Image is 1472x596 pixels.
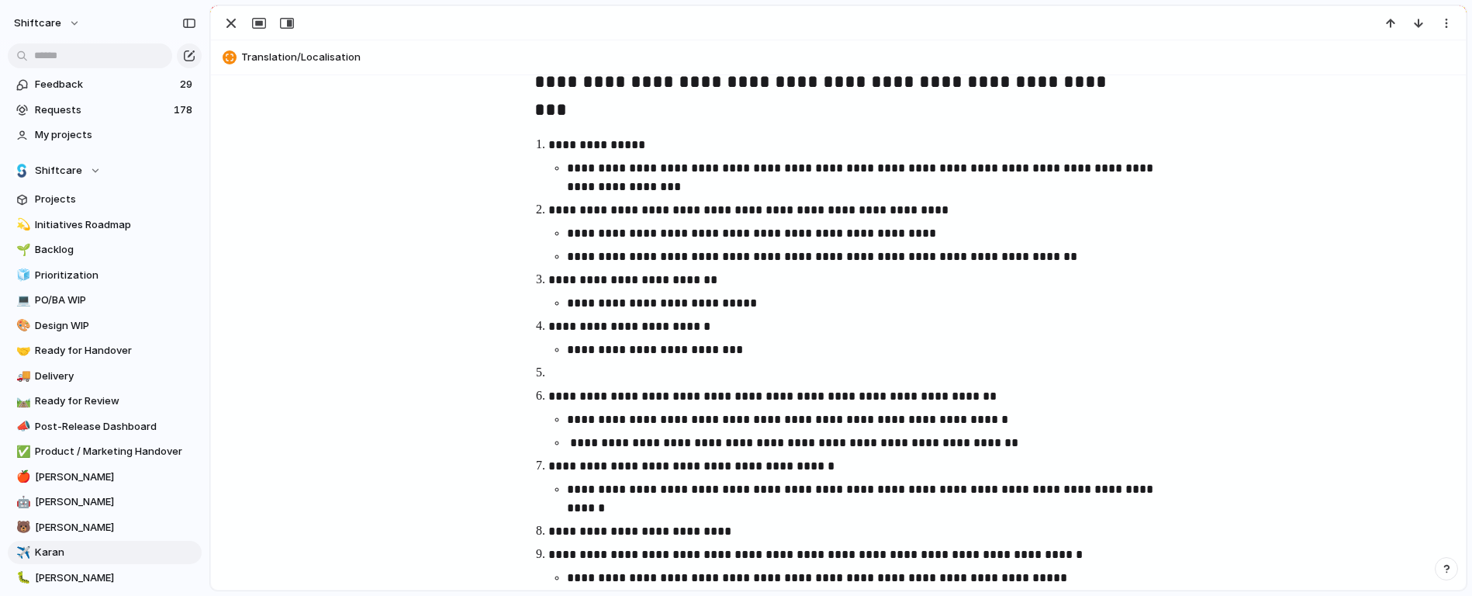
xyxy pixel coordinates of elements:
[14,419,29,435] button: 📣
[16,292,27,310] div: 💻
[8,213,202,237] a: 💫Initiatives Roadmap
[8,516,202,539] a: 🐻[PERSON_NAME]
[14,16,61,31] span: shiftcare
[14,293,29,308] button: 💻
[16,418,27,435] div: 📣
[35,419,196,435] span: Post-Release Dashboard
[16,216,27,234] div: 💫
[8,238,202,262] a: 🌱Backlog
[16,266,27,284] div: 🧊
[8,365,202,388] a: 🚚Delivery
[8,339,202,362] a: 🤝Ready for Handover
[8,289,202,312] a: 💻PO/BA WIP
[14,217,29,233] button: 💫
[218,45,1459,70] button: Translation/Localisation
[35,393,196,409] span: Ready for Review
[8,567,202,590] a: 🐛[PERSON_NAME]
[14,268,29,283] button: 🧊
[35,369,196,384] span: Delivery
[8,314,202,338] a: 🎨Design WIP
[16,518,27,536] div: 🐻
[14,570,29,586] button: 🐛
[16,569,27,587] div: 🐛
[8,123,202,147] a: My projects
[241,50,1459,65] span: Translation/Localisation
[8,490,202,514] a: 🤖[PERSON_NAME]
[8,159,202,182] button: Shiftcare
[16,317,27,334] div: 🎨
[14,393,29,409] button: 🛤️
[35,318,196,334] span: Design WIP
[8,466,202,489] a: 🍎[PERSON_NAME]
[16,367,27,385] div: 🚚
[35,77,175,92] span: Feedback
[35,102,169,118] span: Requests
[35,343,196,359] span: Ready for Handover
[8,415,202,438] a: 📣Post-Release Dashboard
[180,77,195,92] span: 29
[8,264,202,287] a: 🧊Prioritization
[14,494,29,510] button: 🤖
[14,318,29,334] button: 🎨
[14,444,29,459] button: ✅
[8,188,202,211] a: Projects
[8,99,202,122] a: Requests178
[35,470,196,485] span: [PERSON_NAME]
[16,342,27,360] div: 🤝
[35,545,196,560] span: Karan
[7,11,88,36] button: shiftcare
[16,544,27,562] div: ✈️
[14,369,29,384] button: 🚚
[35,494,196,510] span: [PERSON_NAME]
[8,440,202,463] a: ✅Product / Marketing Handover
[16,393,27,411] div: 🛤️
[35,127,196,143] span: My projects
[35,242,196,258] span: Backlog
[35,520,196,535] span: [PERSON_NAME]
[35,192,196,207] span: Projects
[35,217,196,233] span: Initiatives Roadmap
[16,443,27,461] div: ✅
[16,494,27,511] div: 🤖
[16,468,27,486] div: 🍎
[35,444,196,459] span: Product / Marketing Handover
[14,470,29,485] button: 🍎
[8,541,202,564] a: ✈️Karan
[14,343,29,359] button: 🤝
[16,241,27,259] div: 🌱
[35,163,82,178] span: Shiftcare
[14,545,29,560] button: ✈️
[35,293,196,308] span: PO/BA WIP
[8,390,202,413] a: 🛤️Ready for Review
[14,242,29,258] button: 🌱
[35,570,196,586] span: [PERSON_NAME]
[35,268,196,283] span: Prioritization
[174,102,195,118] span: 178
[14,520,29,535] button: 🐻
[8,73,202,96] a: Feedback29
